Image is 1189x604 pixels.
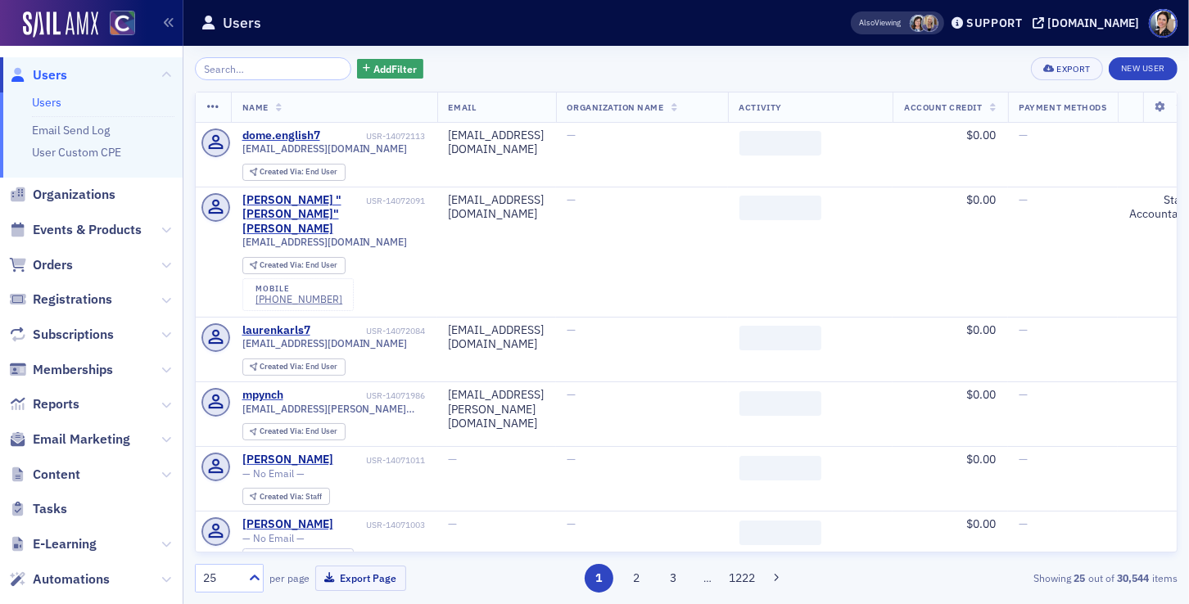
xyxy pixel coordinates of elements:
[315,566,406,591] button: Export Page
[449,193,545,222] div: [EMAIL_ADDRESS][DOMAIN_NAME]
[260,361,305,372] span: Created Via :
[9,466,80,484] a: Content
[242,388,283,403] a: mpynch
[1057,65,1091,74] div: Export
[242,257,346,274] div: Created Via: End User
[1149,9,1178,38] span: Profile
[9,186,115,204] a: Organizations
[110,11,135,36] img: SailAMX
[33,361,113,379] span: Memberships
[260,168,337,177] div: End User
[242,193,364,237] a: [PERSON_NAME] "[PERSON_NAME]" [PERSON_NAME]
[32,145,121,160] a: User Custom CPE
[1031,57,1102,80] button: Export
[9,326,114,344] a: Subscriptions
[242,453,333,467] a: [PERSON_NAME]
[449,452,458,467] span: —
[260,166,305,177] span: Created Via :
[567,322,576,337] span: —
[739,131,821,156] span: ‌
[449,516,458,531] span: —
[260,363,337,372] div: End User
[242,101,269,113] span: Name
[33,291,112,309] span: Registrations
[33,535,97,553] span: E-Learning
[242,488,330,505] div: Created Via: Staff
[1019,387,1029,402] span: —
[739,521,821,545] span: ‌
[323,131,426,142] div: USR-14072113
[9,430,130,448] a: Email Marketing
[967,452,997,467] span: $0.00
[449,128,545,157] div: [EMAIL_ADDRESS][DOMAIN_NAME]
[260,261,337,270] div: End User
[967,128,997,142] span: $0.00
[659,564,688,593] button: 3
[242,164,346,181] div: Created Via: End User
[9,535,97,553] a: E-Learning
[1019,192,1029,207] span: —
[739,196,821,220] span: ‌
[242,337,408,349] span: [EMAIL_ADDRESS][DOMAIN_NAME]
[967,516,997,531] span: $0.00
[260,493,322,502] div: Staff
[860,17,875,28] div: Also
[9,291,112,309] a: Registrations
[861,570,1178,585] div: Showing out of items
[33,466,80,484] span: Content
[242,517,333,532] a: [PERSON_NAME]
[449,388,545,431] div: [EMAIL_ADDRESS][PERSON_NAME][DOMAIN_NAME]
[449,323,545,352] div: [EMAIL_ADDRESS][DOMAIN_NAME]
[9,66,67,84] a: Users
[449,101,477,113] span: Email
[242,142,408,155] span: [EMAIL_ADDRESS][DOMAIN_NAME]
[23,11,98,38] img: SailAMX
[739,456,821,480] span: ‌
[739,326,821,350] span: ‌
[904,101,982,113] span: Account Credit
[910,15,927,32] span: Stacy Svendsen
[367,196,426,206] div: USR-14072091
[966,16,1023,30] div: Support
[260,491,305,502] span: Created Via :
[255,293,342,305] a: [PHONE_NUMBER]
[242,236,408,248] span: [EMAIL_ADDRESS][DOMAIN_NAME]
[33,395,79,413] span: Reports
[967,192,997,207] span: $0.00
[255,284,342,294] div: mobile
[1019,516,1029,531] span: —
[32,123,110,137] a: Email Send Log
[967,387,997,402] span: $0.00
[728,564,757,593] button: 1222
[9,221,142,239] a: Events & Products
[860,17,902,29] span: Viewing
[739,101,782,113] span: Activity
[33,186,115,204] span: Organizations
[1114,570,1152,585] strong: 30,544
[33,256,73,274] span: Orders
[739,391,821,416] span: ‌
[313,326,426,336] div: USR-14072084
[33,570,110,588] span: Automations
[33,66,67,84] span: Users
[203,570,239,587] div: 25
[336,455,426,466] div: USR-14071011
[567,192,576,207] span: —
[336,520,426,530] div: USR-14071003
[242,403,426,415] span: [EMAIL_ADDRESS][PERSON_NAME][DOMAIN_NAME]
[242,532,305,544] span: — No Email —
[33,326,114,344] span: Subscriptions
[242,548,354,566] div: Engagement Score: 8
[9,395,79,413] a: Reports
[9,570,110,588] a: Automations
[242,423,346,440] div: Created Via: End User
[567,101,664,113] span: Organization Name
[567,128,576,142] span: —
[567,387,576,402] span: —
[585,564,613,593] button: 1
[242,323,310,338] a: laurenkarls7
